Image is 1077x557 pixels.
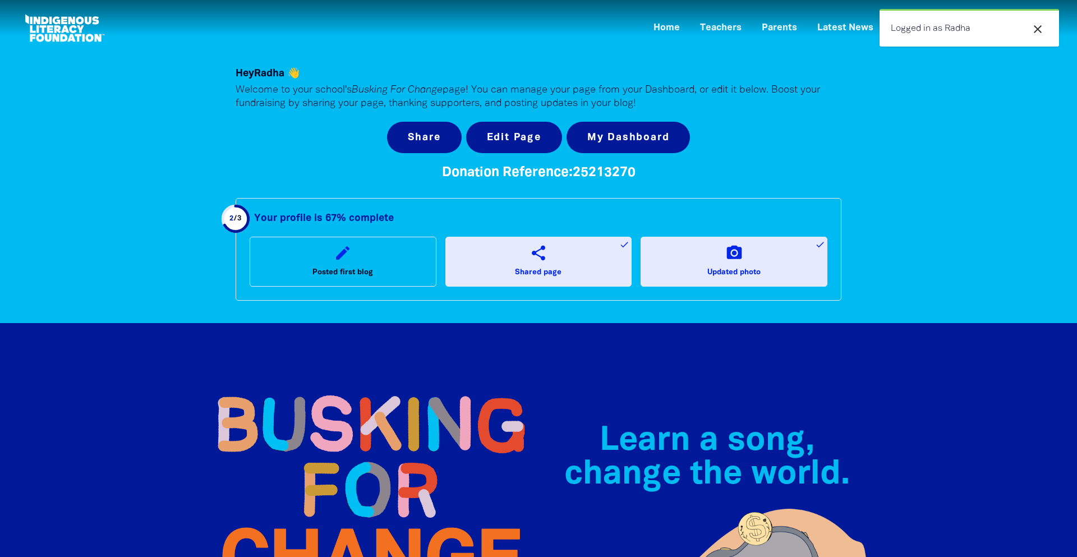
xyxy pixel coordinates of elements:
span: Shared page [515,266,561,279]
div: / 3 [229,212,242,225]
div: Logged in as Radha [880,9,1059,47]
span: Hey Radha 👋 [236,69,300,78]
p: Welcome to your school's page! You can manage your page from your Dashboard, or edit it below. Bo... [236,84,841,111]
a: shareShared pagedone [445,237,632,286]
span: Donation Reference: 25213270 [442,167,636,179]
span: Posted first blog [312,266,373,279]
i: camera_alt [725,244,743,262]
a: editPosted first blog [250,237,436,286]
a: camera_altUpdated photodone [641,237,827,286]
a: Home [647,19,687,38]
strong: Your profile is 67% complete [254,214,394,223]
a: Teachers [693,19,748,38]
i: edit [334,244,352,262]
span: 2 [229,215,234,222]
i: close [1031,22,1044,36]
span: Learn a song, change the world. [564,426,850,490]
button: Share [387,122,462,153]
a: Parents [755,19,804,38]
i: done [815,240,825,250]
button: Edit Page [466,122,562,153]
i: share [530,244,547,262]
a: My Dashboard [567,122,691,153]
button: close [1028,22,1048,36]
i: done [619,240,629,250]
span: Updated photo [707,266,761,279]
em: Busking For Change [352,85,443,95]
a: Latest News [811,19,880,38]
